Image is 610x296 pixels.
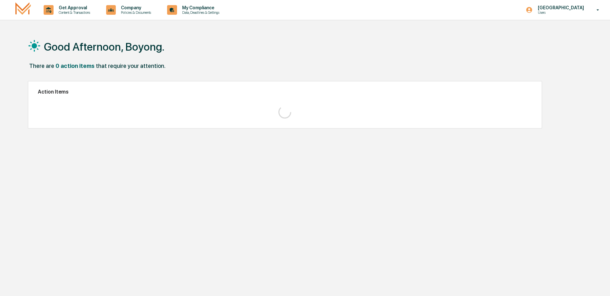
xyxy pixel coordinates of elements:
p: [GEOGRAPHIC_DATA] [533,5,587,10]
p: Company [116,5,154,10]
p: Data, Deadlines & Settings [177,10,223,15]
p: Users [533,10,587,15]
p: Content & Transactions [54,10,93,15]
h2: Action Items [38,89,532,95]
p: Get Approval [54,5,93,10]
img: logo [15,2,31,17]
div: There are [29,62,54,69]
p: My Compliance [177,5,223,10]
h1: Good Afternoon, Boyong. [44,40,165,53]
p: Policies & Documents [116,10,154,15]
div: 0 action items [55,62,95,69]
div: that require your attention. [96,62,165,69]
